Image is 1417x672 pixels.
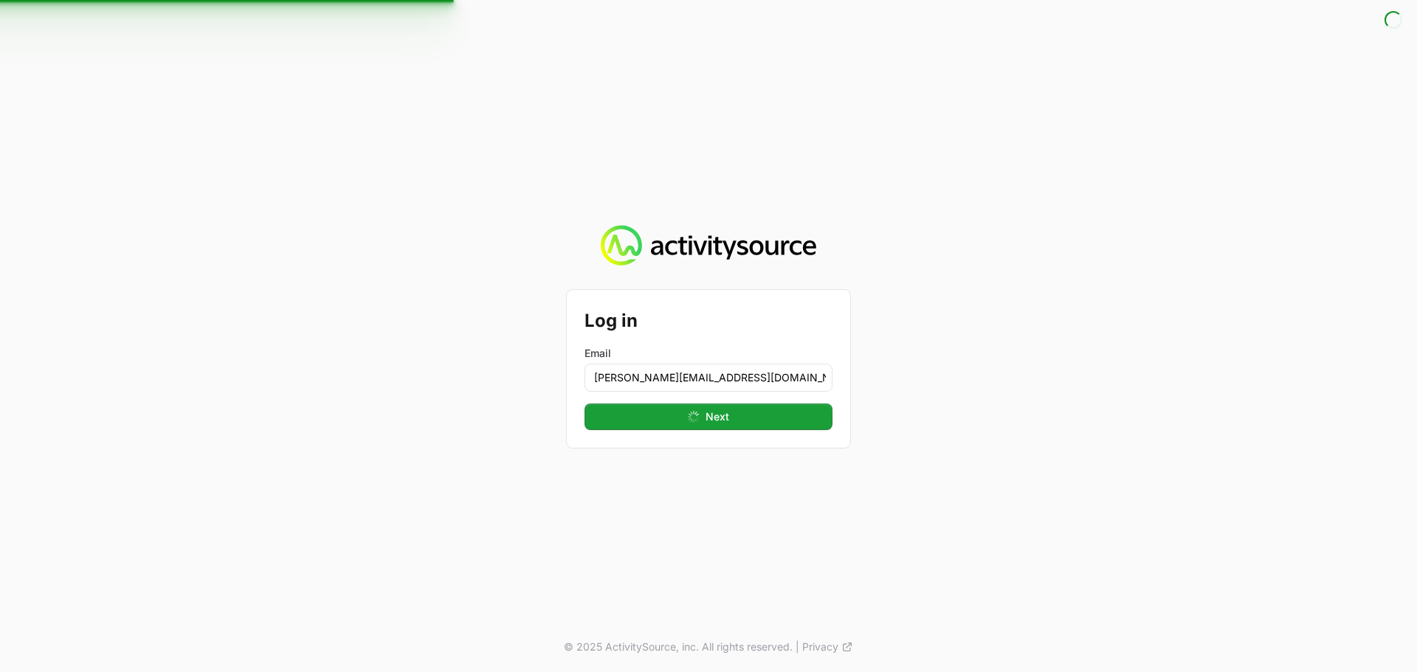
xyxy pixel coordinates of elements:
[796,640,799,654] span: |
[802,640,853,654] a: Privacy
[585,308,832,334] h2: Log in
[585,346,832,361] label: Email
[585,403,832,430] button: Next
[585,364,832,392] input: Enter your email
[601,225,816,266] img: Activity Source
[706,408,729,426] span: Next
[564,640,793,654] p: © 2025 ActivitySource, inc. All rights reserved.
